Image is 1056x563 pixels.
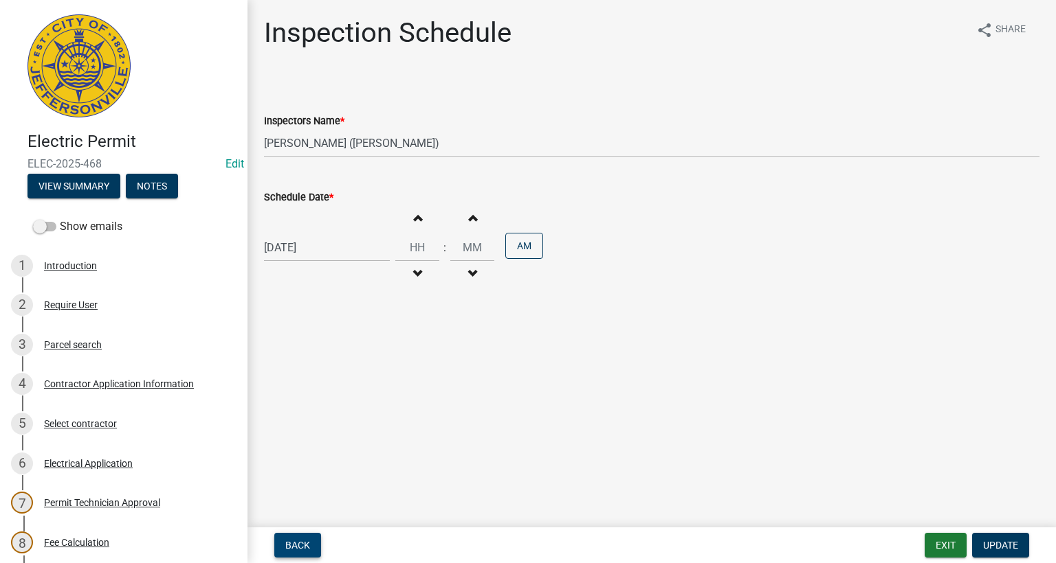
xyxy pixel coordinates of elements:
[11,531,33,553] div: 8
[44,379,194,389] div: Contractor Application Information
[11,255,33,277] div: 1
[505,233,543,259] button: AM
[439,240,450,256] div: :
[44,300,98,310] div: Require User
[44,419,117,428] div: Select contractor
[450,233,494,262] input: Minutes
[11,294,33,316] div: 2
[264,117,344,126] label: Inspectors Name
[976,22,993,38] i: share
[44,498,160,507] div: Permit Technician Approval
[965,16,1037,43] button: shareShare
[972,533,1029,558] button: Update
[225,157,244,170] wm-modal-confirm: Edit Application Number
[126,174,178,198] button: Notes
[264,193,333,203] label: Schedule Date
[285,540,310,551] span: Back
[33,218,122,235] label: Show emails
[11,452,33,474] div: 6
[995,22,1026,38] span: Share
[27,14,131,117] img: City of Jeffersonville, Indiana
[925,533,967,558] button: Exit
[126,181,178,192] wm-modal-confirm: Notes
[11,413,33,435] div: 5
[27,132,236,152] h4: Electric Permit
[264,233,390,262] input: mm/dd/yyyy
[11,492,33,514] div: 7
[983,540,1018,551] span: Update
[27,181,120,192] wm-modal-confirm: Summary
[44,261,97,271] div: Introduction
[395,233,439,262] input: Hours
[264,16,511,49] h1: Inspection Schedule
[44,459,133,468] div: Electrical Application
[27,174,120,198] button: View Summary
[44,538,109,547] div: Fee Calculation
[11,373,33,395] div: 4
[11,334,33,356] div: 3
[225,157,244,170] a: Edit
[44,340,102,349] div: Parcel search
[274,533,321,558] button: Back
[27,157,220,170] span: ELEC-2025-468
